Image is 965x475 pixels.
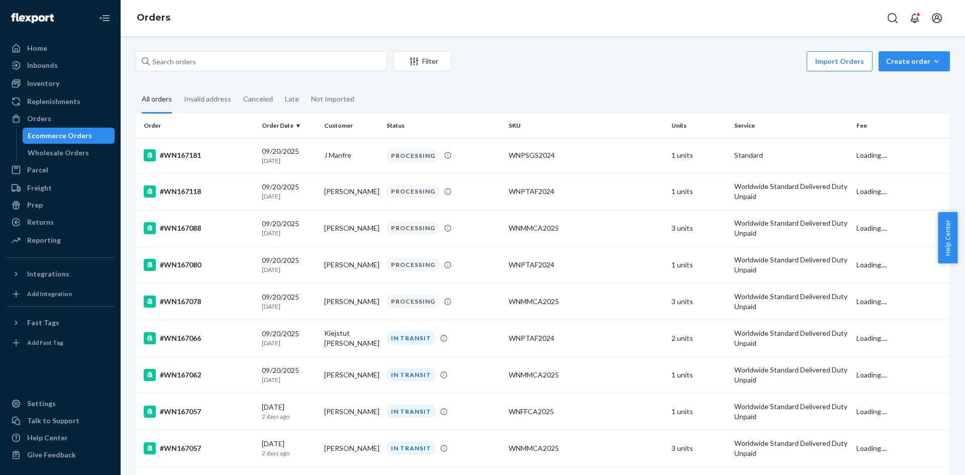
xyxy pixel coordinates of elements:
[883,8,903,28] button: Open Search Box
[734,365,848,385] p: Worldwide Standard Delivered Duty Unpaid
[262,182,316,201] div: 09/20/2025
[6,335,115,351] a: Add Fast Tag
[28,148,89,158] div: Wholesale Orders
[387,441,436,455] div: IN TRANSIT
[23,145,115,161] a: Wholesale Orders
[311,86,354,112] div: Not Imported
[730,114,852,138] th: Service
[6,396,115,412] a: Settings
[667,393,730,430] td: 1 units
[262,365,316,384] div: 09/20/2025
[667,114,730,138] th: Units
[387,258,440,271] div: PROCESSING
[667,173,730,210] td: 1 units
[734,292,848,312] p: Worldwide Standard Delivered Duty Unpaid
[6,180,115,196] a: Freight
[243,86,273,112] div: Canceled
[382,114,505,138] th: Status
[509,186,663,197] div: WNPTAF2024
[6,430,115,446] a: Help Center
[144,369,254,381] div: #WN167062
[262,375,316,384] p: [DATE]
[27,416,79,426] div: Talk to Support
[807,51,873,71] button: Import Orders
[938,212,957,263] button: Help Center
[136,114,258,138] th: Order
[27,97,80,107] div: Replenishments
[262,402,316,421] div: [DATE]
[262,329,316,347] div: 09/20/2025
[11,13,54,23] img: Flexport logo
[6,57,115,73] a: Inbounds
[667,430,730,466] td: 3 units
[734,150,848,160] p: Standard
[387,331,436,345] div: IN TRANSIT
[27,43,47,53] div: Home
[320,393,382,430] td: [PERSON_NAME]
[509,223,663,233] div: WNMMCA2025
[258,114,320,138] th: Order Date
[262,192,316,201] p: [DATE]
[6,214,115,230] a: Returns
[27,183,52,193] div: Freight
[852,138,950,173] td: Loading....
[320,430,382,466] td: [PERSON_NAME]
[734,181,848,202] p: Worldwide Standard Delivered Duty Unpaid
[509,370,663,380] div: WNMMCA2025
[144,185,254,198] div: #WN167118
[667,283,730,320] td: 3 units
[142,86,172,114] div: All orders
[94,8,115,28] button: Close Navigation
[137,12,170,23] a: Orders
[6,232,115,248] a: Reporting
[262,449,316,457] p: 2 days ago
[144,296,254,308] div: #WN167078
[387,368,436,382] div: IN TRANSIT
[136,51,387,71] input: Search orders
[262,229,316,237] p: [DATE]
[927,8,947,28] button: Open account menu
[262,439,316,457] div: [DATE]
[505,114,667,138] th: SKU
[387,221,440,235] div: PROCESSING
[509,333,663,343] div: WNPTAF2024
[387,149,440,162] div: PROCESSING
[667,320,730,356] td: 2 units
[734,255,848,275] p: Worldwide Standard Delivered Duty Unpaid
[262,339,316,347] p: [DATE]
[667,246,730,283] td: 1 units
[262,292,316,311] div: 09/20/2025
[27,200,43,210] div: Prep
[667,138,730,173] td: 1 units
[27,318,59,328] div: Fast Tags
[852,114,950,138] th: Fee
[905,8,925,28] button: Open notifications
[320,246,382,283] td: [PERSON_NAME]
[667,210,730,246] td: 3 units
[27,217,54,227] div: Returns
[6,266,115,282] button: Integrations
[262,156,316,165] p: [DATE]
[144,259,254,271] div: #WN167080
[27,114,51,124] div: Orders
[262,146,316,165] div: 09/20/2025
[27,269,69,279] div: Integrations
[6,413,115,429] a: Talk to Support
[262,219,316,237] div: 09/20/2025
[734,328,848,348] p: Worldwide Standard Delivered Duty Unpaid
[387,184,440,198] div: PROCESSING
[27,399,56,409] div: Settings
[320,283,382,320] td: [PERSON_NAME]
[852,210,950,246] td: Loading....
[393,51,451,71] button: Filter
[320,138,382,173] td: J Manfre
[6,162,115,178] a: Parcel
[324,121,378,130] div: Customer
[734,402,848,422] p: Worldwide Standard Delivered Duty Unpaid
[320,320,382,356] td: Kiejstut [PERSON_NAME]
[27,165,48,175] div: Parcel
[144,406,254,418] div: #WN167057
[320,356,382,393] td: [PERSON_NAME]
[6,75,115,91] a: Inventory
[509,150,663,160] div: WNPSGS2024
